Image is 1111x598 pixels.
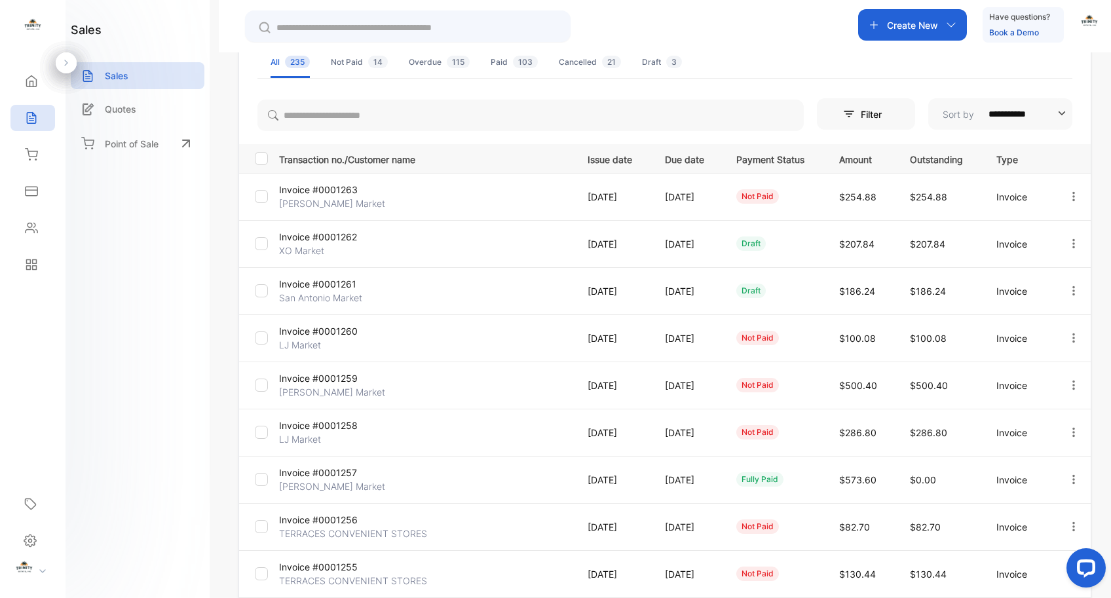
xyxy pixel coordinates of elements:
p: LJ Market [279,338,377,352]
p: Invoice [996,331,1040,345]
p: Invoice #0001255 [279,560,377,574]
p: [PERSON_NAME] Market [279,479,385,493]
p: Create New [887,18,938,32]
span: $186.24 [839,286,875,297]
span: $500.40 [910,380,948,391]
img: logo [23,17,43,37]
p: [DATE] [665,331,709,345]
p: [DATE] [588,567,638,581]
p: Invoice [996,379,1040,392]
p: [DATE] [665,567,709,581]
div: All [271,56,310,68]
iframe: LiveChat chat widget [1056,543,1111,598]
img: avatar [1080,13,1099,33]
p: [DATE] [588,473,638,487]
p: Invoice [996,520,1040,534]
p: [DATE] [588,237,638,251]
span: $82.70 [839,521,870,533]
p: Invoice [996,426,1040,439]
span: 14 [368,56,388,68]
a: Quotes [71,96,204,122]
p: Invoice [996,190,1040,204]
span: $130.44 [910,569,947,580]
span: $573.60 [839,474,876,485]
p: Invoice [996,473,1040,487]
p: Invoice [996,567,1040,581]
span: $100.08 [910,333,947,344]
p: Sort by [943,107,974,121]
h1: sales [71,21,102,39]
a: Book a Demo [989,28,1039,37]
div: draft [736,236,766,251]
div: not paid [736,425,779,439]
span: $0.00 [910,474,936,485]
button: avatar [1080,9,1099,41]
span: $207.84 [839,238,875,250]
span: 115 [447,56,470,68]
p: [DATE] [665,190,709,204]
div: Not Paid [331,56,388,68]
p: [DATE] [665,284,709,298]
p: Payment Status [736,150,812,166]
p: Invoice #0001262 [279,230,377,244]
p: [DATE] [665,379,709,392]
p: Issue date [588,150,638,166]
p: Invoice #0001258 [279,419,377,432]
div: Overdue [409,56,470,68]
p: XO Market [279,244,377,257]
p: [DATE] [588,379,638,392]
a: Point of Sale [71,129,204,158]
div: Draft [642,56,682,68]
div: not paid [736,519,779,534]
div: not paid [736,567,779,581]
button: Create New [858,9,967,41]
p: [PERSON_NAME] Market [279,196,385,210]
p: [DATE] [588,284,638,298]
span: $82.70 [910,521,941,533]
p: TERRACES CONVENIENT STORES [279,574,427,588]
p: Amount [839,150,883,166]
p: Invoice #0001263 [279,183,377,196]
p: Type [996,150,1040,166]
p: San Antonio Market [279,291,377,305]
div: not paid [736,331,779,345]
p: [DATE] [665,473,709,487]
p: [DATE] [588,426,638,439]
div: not paid [736,378,779,392]
div: Paid [491,56,538,68]
div: draft [736,284,766,298]
p: [DATE] [588,190,638,204]
p: LJ Market [279,432,377,446]
p: [DATE] [588,331,638,345]
p: [DATE] [665,237,709,251]
div: Cancelled [559,56,621,68]
p: Outstanding [910,150,970,166]
p: TERRACES CONVENIENT STORES [279,527,427,540]
p: Invoice #0001259 [279,371,377,385]
span: $207.84 [910,238,945,250]
span: $286.80 [910,427,947,438]
p: [DATE] [588,520,638,534]
span: $100.08 [839,333,876,344]
div: fully paid [736,472,783,487]
div: not paid [736,189,779,204]
span: 21 [602,56,621,68]
span: $286.80 [839,427,876,438]
p: Filter [835,107,856,121]
p: Due date [665,150,709,166]
a: Sales [71,62,204,89]
span: $254.88 [839,191,876,202]
p: Invoice #0001257 [279,466,377,479]
p: Transaction no./Customer name [279,150,571,166]
span: 235 [285,56,310,68]
p: Invoice #0001261 [279,277,377,291]
p: [DATE] [665,426,709,439]
p: Invoice #0001260 [279,324,377,338]
p: Invoice [996,284,1040,298]
p: Invoice [996,237,1040,251]
p: [DATE] [665,520,709,534]
p: Quotes [105,102,136,116]
img: profile [14,559,34,579]
p: Point of Sale [105,137,159,151]
span: 3 [666,56,682,68]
